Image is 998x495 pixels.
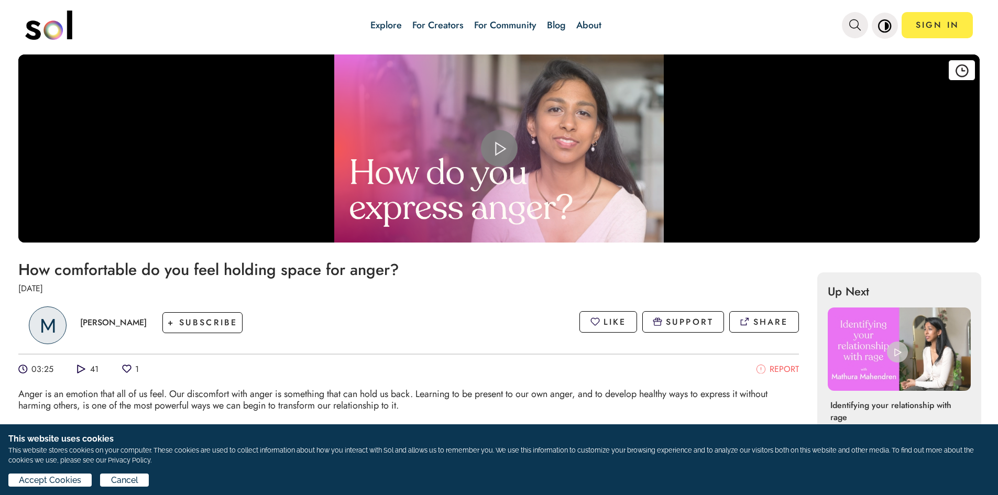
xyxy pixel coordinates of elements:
h1: This website uses cookies [8,433,990,445]
nav: main navigation [25,7,973,43]
p: 41 [90,363,98,375]
button: SHARE [729,311,798,333]
span: M [40,315,56,337]
p: Up Next [828,283,971,300]
img: play [887,342,908,362]
p: SUPPORT [666,316,714,328]
p: This website stores cookies on your computer. These cookies are used to collect information about... [8,445,990,465]
button: Play Video [481,130,518,167]
p: REPORT [770,363,799,375]
span: Accept Cookies [19,474,81,487]
div: Anger is an emotion that all of us feel. Our discomfort with anger is something that can hold us ... [18,388,799,411]
button: Cancel [100,474,148,487]
p: SHARE [753,316,788,328]
button: Accept Cookies [8,474,92,487]
p: [DATE] [18,282,799,294]
p: [PERSON_NAME] [80,316,147,328]
div: Video Player [18,54,980,243]
p: 1 [135,363,139,375]
a: Explore [370,18,402,32]
p: [PERSON_NAME] [830,423,933,435]
a: For Community [474,18,536,32]
h1: How comfortable do you feel holding space for anger? [18,261,799,278]
button: LIKE [579,311,637,333]
p: Identifying your relationship with rage [830,399,961,423]
img: logo [25,10,72,40]
p: 03:25 [31,363,53,375]
p: LIKE [604,316,627,328]
a: About [576,18,601,32]
button: SUPPORT [642,311,725,333]
img: Identifying your relationship with rage [828,307,971,391]
a: SIGN IN [902,12,973,38]
button: + SUBSCRIBE [162,312,243,334]
a: For Creators [412,18,464,32]
a: Blog [547,18,566,32]
span: + SUBSCRIBE [168,316,237,328]
span: Cancel [111,474,138,487]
